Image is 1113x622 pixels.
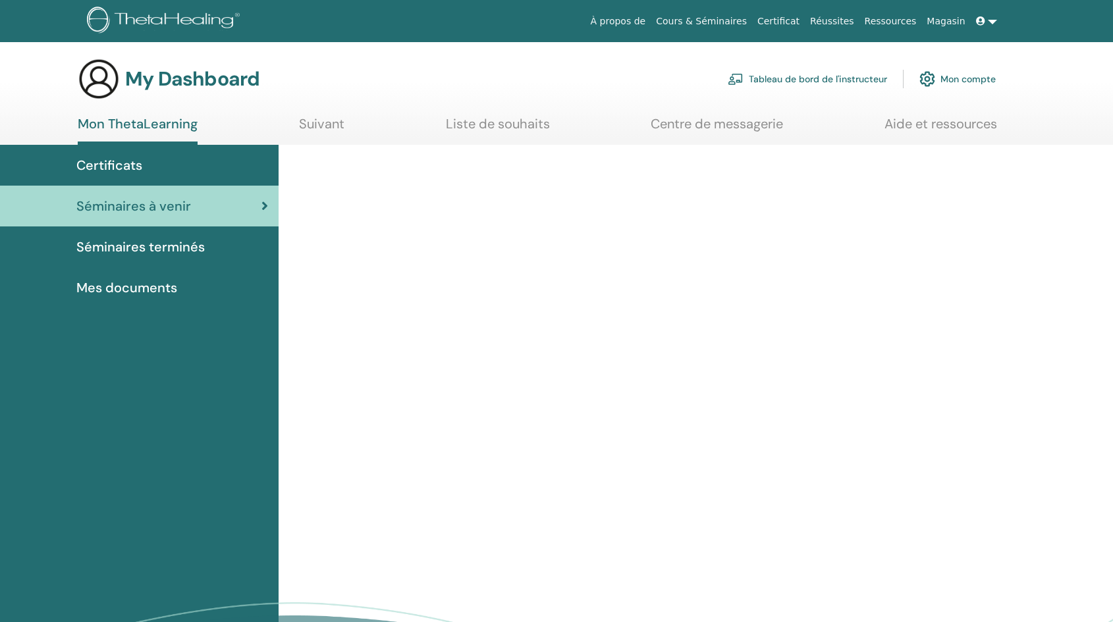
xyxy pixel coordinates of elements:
[76,155,142,175] span: Certificats
[76,196,191,216] span: Séminaires à venir
[446,116,550,142] a: Liste de souhaits
[585,9,651,34] a: À propos de
[884,116,997,142] a: Aide et ressources
[728,73,744,85] img: chalkboard-teacher.svg
[125,67,259,91] h3: My Dashboard
[78,58,120,100] img: generic-user-icon.jpg
[859,9,922,34] a: Ressources
[651,9,752,34] a: Cours & Séminaires
[752,9,805,34] a: Certificat
[728,65,887,93] a: Tableau de bord de l'instructeur
[919,65,996,93] a: Mon compte
[919,68,935,90] img: cog.svg
[299,116,344,142] a: Suivant
[78,116,198,145] a: Mon ThetaLearning
[805,9,859,34] a: Réussites
[921,9,970,34] a: Magasin
[651,116,783,142] a: Centre de messagerie
[87,7,244,36] img: logo.png
[76,278,177,298] span: Mes documents
[76,237,205,257] span: Séminaires terminés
